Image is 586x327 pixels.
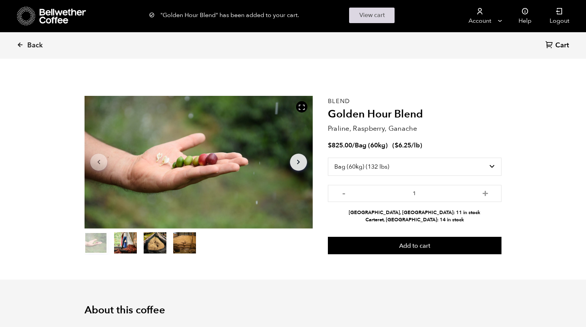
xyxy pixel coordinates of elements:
a: View cart [349,8,395,23]
li: Carteret, [GEOGRAPHIC_DATA]: 14 in stock [328,216,501,224]
bdi: 6.25 [395,141,411,150]
span: Cart [555,41,569,50]
span: Back [27,41,43,50]
div: "Golden Hour Blend" has been added to your cart. [149,8,437,23]
button: + [481,189,490,196]
span: Bag (60kg) [355,141,388,150]
span: /lb [411,141,420,150]
button: Add to cart [328,237,501,254]
span: $ [395,141,398,150]
h2: Golden Hour Blend [328,108,501,121]
span: $ [328,141,332,150]
span: / [352,141,355,150]
h2: About this coffee [85,304,501,316]
p: Praline, Raspberry, Ganache [328,124,501,134]
li: [GEOGRAPHIC_DATA], [GEOGRAPHIC_DATA]: 11 in stock [328,209,501,216]
a: Cart [545,41,571,51]
button: - [339,189,349,196]
span: ( ) [392,141,422,150]
bdi: 825.00 [328,141,352,150]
